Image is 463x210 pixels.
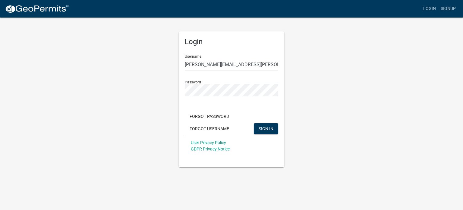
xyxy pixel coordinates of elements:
span: SIGN IN [259,126,273,131]
button: Forgot Password [185,111,234,122]
button: SIGN IN [254,123,278,134]
a: Login [421,3,438,15]
h5: Login [185,37,278,46]
a: GDPR Privacy Notice [191,147,230,151]
a: User Privacy Policy [191,140,226,145]
a: Signup [438,3,458,15]
button: Forgot Username [185,123,234,134]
